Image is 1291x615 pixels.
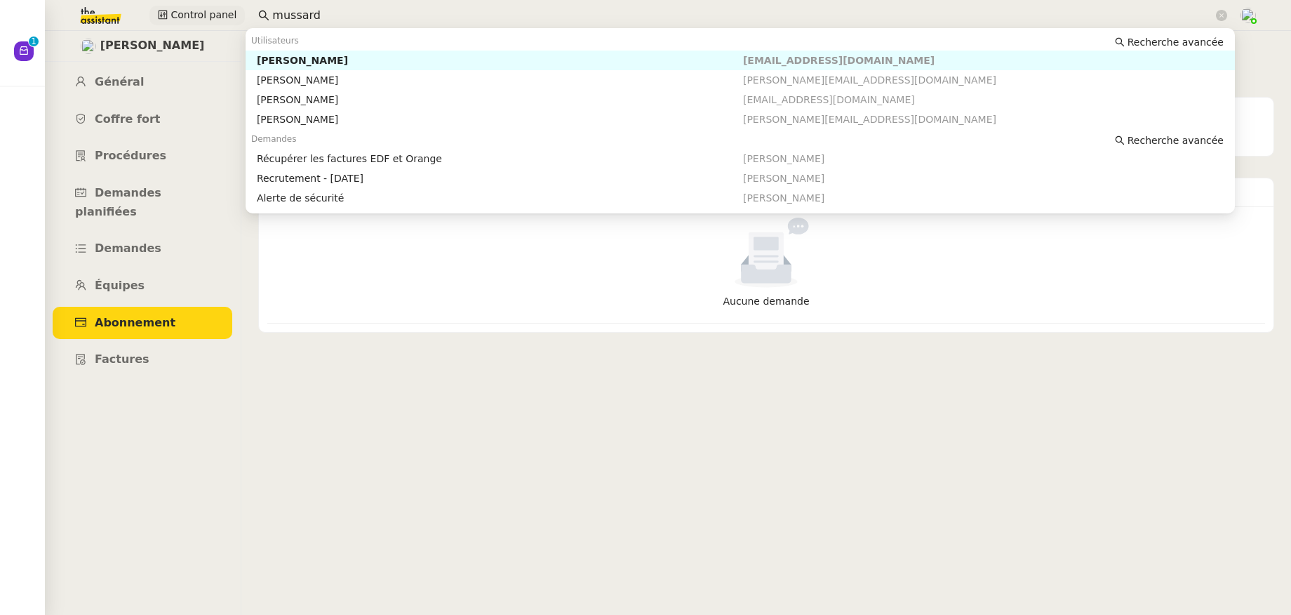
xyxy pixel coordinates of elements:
span: Demandes [251,134,297,144]
span: Control panel [170,7,236,23]
a: Procédures [53,140,232,173]
span: Procédures [95,149,166,162]
div: [PERSON_NAME] [257,74,743,86]
p: 1 [31,37,36,49]
div: Recrutement - [DATE] [257,172,743,185]
nz-badge-sup: 1 [29,37,39,46]
span: Coffre fort [95,112,161,126]
span: [EMAIL_ADDRESS][DOMAIN_NAME] [743,94,915,105]
a: Demandes [53,232,232,265]
span: Factures [95,352,149,366]
span: Équipes [95,279,145,292]
a: Équipes [53,270,232,303]
img: users%2FIRICEYtWuOZgy9bUGBIlDfdl70J2%2Favatar%2Fb71601d1-c386-41cd-958b-f9b5fc102d64 [81,39,96,54]
img: users%2FNTfmycKsCFdqp6LX6USf2FmuPJo2%2Favatar%2F16D86256-2126-4AE5-895D-3A0011377F92_1_102_o-remo... [1240,8,1256,23]
span: [PERSON_NAME] [743,192,824,204]
span: [PERSON_NAME][EMAIL_ADDRESS][DOMAIN_NAME] [743,114,996,125]
span: Demandes [95,242,161,255]
a: Général [53,66,232,99]
span: Recherche avancée [1128,133,1224,147]
a: Abonnement [53,307,232,340]
input: Rechercher [272,6,1213,25]
button: Control panel [149,6,245,25]
div: Récupérer les factures EDF et Orange [257,152,743,165]
span: Aucune demande [723,296,809,307]
a: Coffre fort [53,103,232,136]
span: [PERSON_NAME][EMAIL_ADDRESS][DOMAIN_NAME] [743,74,996,86]
span: Utilisateurs [251,36,299,46]
div: Alerte de sécurité [257,192,743,204]
div: [PERSON_NAME] [257,54,743,67]
span: Abonnement [95,316,175,329]
span: Recherche avancée [1128,35,1224,49]
span: Général [95,75,144,88]
div: [PERSON_NAME] [257,93,743,106]
div: [PERSON_NAME] [257,113,743,126]
span: [PERSON_NAME] [743,173,824,184]
span: [EMAIL_ADDRESS][DOMAIN_NAME] [743,55,935,66]
span: [PERSON_NAME] [743,153,824,164]
span: [PERSON_NAME] [100,37,205,55]
span: Demandes planifiées [75,186,161,218]
a: Demandes planifiées [53,177,232,228]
